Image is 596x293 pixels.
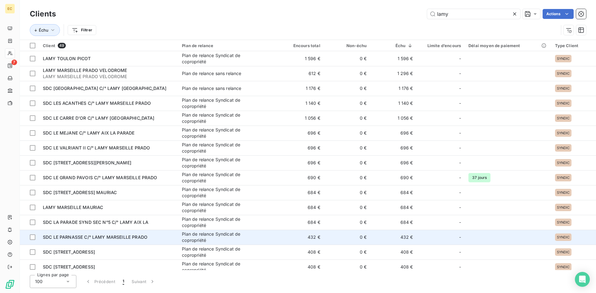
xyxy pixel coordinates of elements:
[43,264,95,269] span: SDC [STREET_ADDRESS]
[557,116,570,120] span: SYNDIC
[459,204,461,211] span: -
[123,278,124,285] span: 1
[557,101,570,105] span: SYNDIC
[557,72,570,75] span: SYNDIC
[370,215,417,230] td: 684 €
[459,189,461,196] span: -
[370,200,417,215] td: 684 €
[370,96,417,111] td: 1 140 €
[182,201,260,214] div: Plan de relance Syndicat de copropriété
[557,176,570,180] span: SYNDIC
[459,85,461,91] span: -
[278,81,324,96] td: 1 176 €
[81,275,119,288] button: Précédent
[182,52,260,65] div: Plan de relance Syndicat de copropriété
[324,260,370,274] td: 0 €
[324,111,370,126] td: 0 €
[278,215,324,230] td: 684 €
[68,25,96,35] button: Filtrer
[324,66,370,81] td: 0 €
[459,175,461,181] span: -
[324,51,370,66] td: 0 €
[182,231,260,243] div: Plan de relance Syndicat de copropriété
[557,87,570,90] span: SYNDIC
[43,86,166,91] span: SDC [GEOGRAPHIC_DATA] C/° LAMY [GEOGRAPHIC_DATA]
[459,100,461,106] span: -
[427,9,520,19] input: Rechercher
[43,43,55,48] span: Client
[324,230,370,245] td: 0 €
[11,60,17,65] span: 7
[278,245,324,260] td: 408 €
[459,234,461,240] span: -
[182,216,260,229] div: Plan de relance Syndicat de copropriété
[557,57,570,60] span: SYNDIC
[30,8,56,20] h3: Clients
[328,43,367,48] div: Non-échu
[182,246,260,258] div: Plan de relance Syndicat de copropriété
[557,191,570,194] span: SYNDIC
[555,43,592,48] div: Type Client
[43,220,148,225] span: SDC LA PARADE SYND SEC N°5 C/° LAMY AIX LA
[182,70,241,77] div: Plan de relance sans relance
[324,126,370,140] td: 0 €
[43,234,147,240] span: SDC LE PARNASSE C/° LAMY MARSEILLE PRADO
[278,200,324,215] td: 684 €
[43,190,117,195] span: SDC [STREET_ADDRESS] MAURIAC
[324,96,370,111] td: 0 €
[370,155,417,170] td: 696 €
[324,81,370,96] td: 0 €
[5,61,15,71] a: 7
[459,70,461,77] span: -
[557,250,570,254] span: SYNDIC
[575,272,590,287] div: Open Intercom Messenger
[278,96,324,111] td: 1 140 €
[119,275,128,288] button: 1
[370,140,417,155] td: 696 €
[43,68,127,73] span: LAMY MARSEILLE PRADO VELODROME
[370,126,417,140] td: 696 €
[43,56,91,61] span: LAMY TOULON PICOT
[370,260,417,274] td: 408 €
[421,43,461,48] div: Limite d’encours
[43,73,174,80] span: LAMY MARSEILLE PRADO VELODROME
[370,170,417,185] td: 690 €
[182,127,260,139] div: Plan de relance Syndicat de copropriété
[43,249,95,255] span: SDC [STREET_ADDRESS]
[374,43,413,48] div: Échu
[5,279,15,289] img: Logo LeanPay
[557,235,570,239] span: SYNDIC
[557,220,570,224] span: SYNDIC
[459,249,461,255] span: -
[278,66,324,81] td: 612 €
[459,115,461,121] span: -
[459,55,461,62] span: -
[182,43,274,48] div: Plan de relance
[5,4,15,14] div: EC
[459,219,461,225] span: -
[43,100,151,106] span: SDC LES ACANTHES C/° LAMY MARSEILLE PRADO
[370,245,417,260] td: 408 €
[182,85,241,91] div: Plan de relance sans relance
[557,161,570,165] span: SYNDIC
[278,170,324,185] td: 690 €
[182,112,260,124] div: Plan de relance Syndicat de copropriété
[182,261,260,273] div: Plan de relance Syndicat de copropriété
[324,170,370,185] td: 0 €
[459,264,461,270] span: -
[557,265,570,269] span: SYNDIC
[182,186,260,199] div: Plan de relance Syndicat de copropriété
[324,140,370,155] td: 0 €
[278,230,324,245] td: 432 €
[370,51,417,66] td: 1 596 €
[43,175,157,180] span: SDC LE GRAND PAVOIS C/° LAMY MARSEILLE PRADO
[43,115,155,121] span: SDC LE CARRE D'OR C/° LAMY [GEOGRAPHIC_DATA]
[43,145,150,150] span: SDC LE VALRIANT II C/° LAMY MARSEILLE PRADO
[370,185,417,200] td: 684 €
[278,155,324,170] td: 696 €
[58,43,66,48] span: 49
[278,51,324,66] td: 1 596 €
[324,245,370,260] td: 0 €
[43,160,131,165] span: SDC [STREET_ADDRESS][PERSON_NAME]
[128,275,159,288] button: Suivant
